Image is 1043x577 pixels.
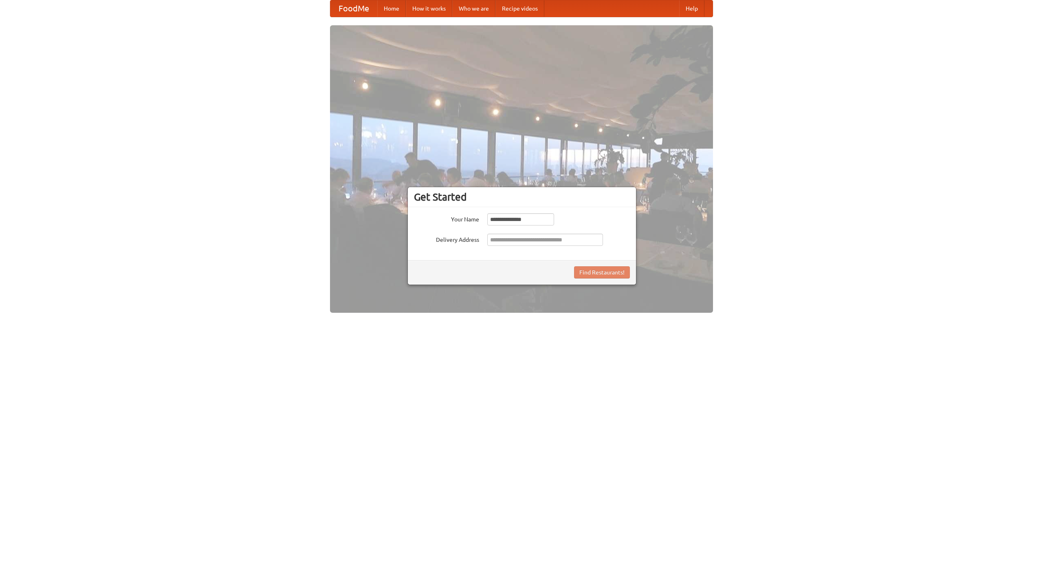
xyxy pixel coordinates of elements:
button: Find Restaurants! [574,266,630,279]
label: Your Name [414,213,479,223]
a: Who we are [452,0,495,17]
a: Help [679,0,704,17]
a: Recipe videos [495,0,544,17]
a: FoodMe [330,0,377,17]
a: Home [377,0,406,17]
label: Delivery Address [414,234,479,244]
h3: Get Started [414,191,630,203]
a: How it works [406,0,452,17]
